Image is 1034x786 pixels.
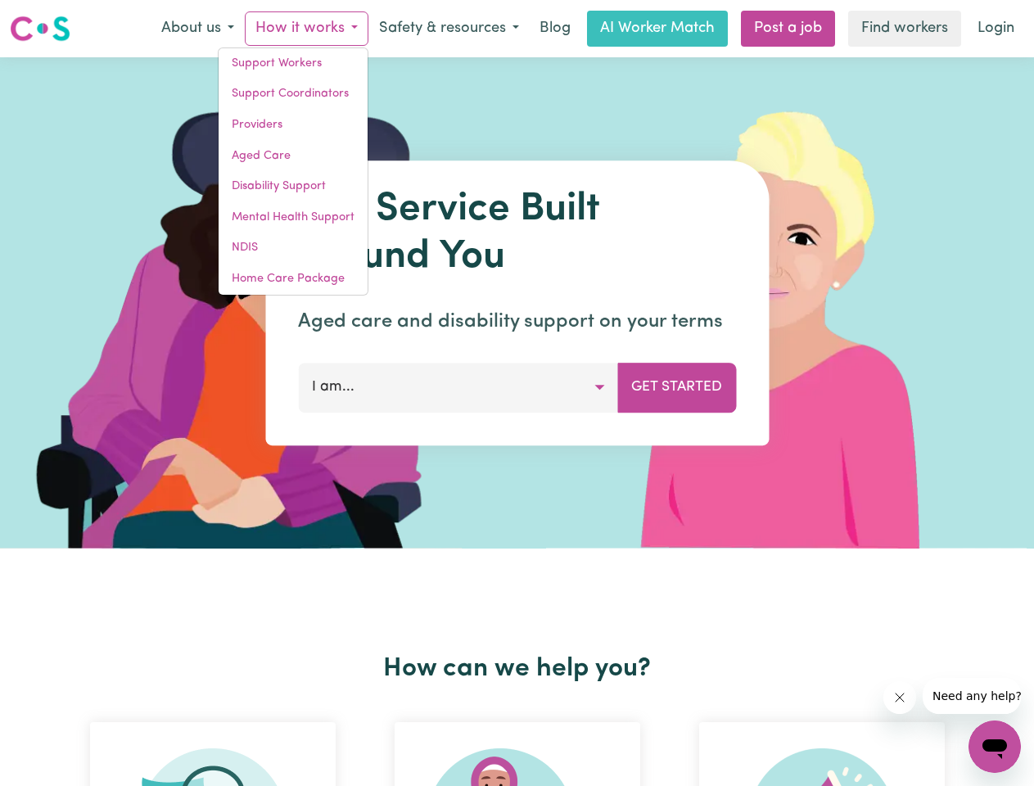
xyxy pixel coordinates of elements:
h2: How can we help you? [61,653,974,684]
p: Aged care and disability support on your terms [298,307,736,337]
a: Blog [530,11,580,47]
img: Careseekers logo [10,14,70,43]
a: Post a job [741,11,835,47]
a: Support Workers [219,48,368,79]
a: Mental Health Support [219,202,368,233]
button: How it works [245,11,368,46]
a: Aged Care [219,141,368,172]
button: Safety & resources [368,11,530,46]
div: How it works [218,47,368,296]
button: I am... [298,363,618,412]
span: Need any help? [10,11,99,25]
iframe: Button to launch messaging window [969,720,1021,773]
a: AI Worker Match [587,11,728,47]
a: Support Coordinators [219,79,368,110]
a: Home Care Package [219,264,368,295]
iframe: Message from company [923,678,1021,714]
button: Get Started [617,363,736,412]
a: Login [968,11,1024,47]
a: NDIS [219,233,368,264]
iframe: Close message [883,681,916,714]
a: Providers [219,110,368,141]
button: About us [151,11,245,46]
a: Disability Support [219,171,368,202]
h1: The Service Built Around You [298,187,736,281]
a: Find workers [848,11,961,47]
a: Careseekers logo [10,10,70,47]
